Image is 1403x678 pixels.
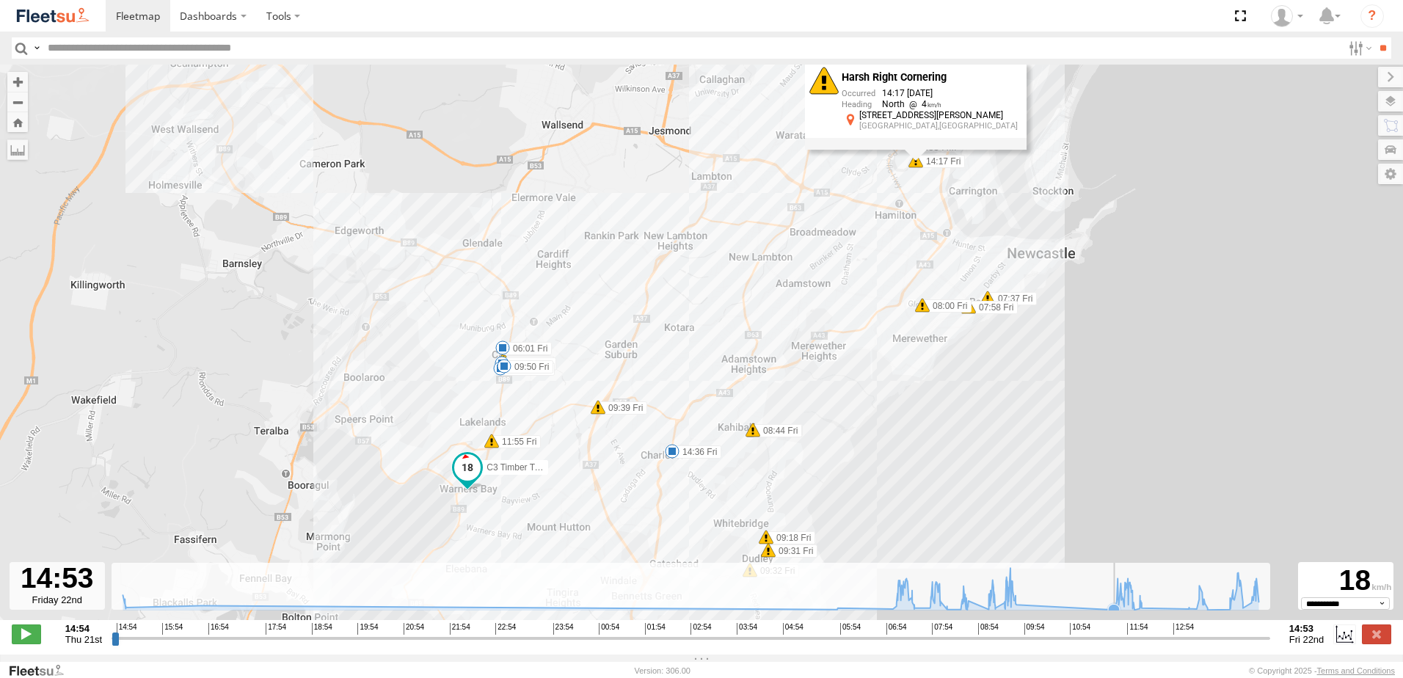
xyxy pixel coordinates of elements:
[162,623,183,635] span: 15:54
[492,435,541,448] label: 11:55 Fri
[645,623,666,635] span: 01:54
[487,462,551,473] span: C3 Timber Truck
[932,623,952,635] span: 07:54
[988,292,1037,305] label: 07:37 Fri
[1127,623,1148,635] span: 11:54
[7,92,28,112] button: Zoom out
[1266,5,1308,27] div: Chris Sjaardema
[1378,164,1403,184] label: Map Settings
[65,634,102,645] span: Thu 21st Aug 2025
[504,360,553,373] label: 09:50 Fri
[12,624,41,644] label: Play/Stop
[495,623,516,635] span: 22:54
[859,123,1018,131] div: [GEOGRAPHIC_DATA],[GEOGRAPHIC_DATA]
[753,424,802,437] label: 08:44 Fri
[978,623,999,635] span: 08:54
[1289,634,1324,645] span: Fri 22nd Aug 2025
[842,72,1018,84] div: Harsh Right Cornering
[905,99,941,109] span: 4
[7,139,28,160] label: Measure
[553,623,574,635] span: 23:54
[1024,623,1045,635] span: 09:54
[969,301,1018,314] label: 07:58 Fri
[922,299,972,313] label: 08:00 Fri
[357,623,378,635] span: 19:54
[15,6,91,26] img: fleetsu-logo-horizontal.svg
[1173,623,1194,635] span: 12:54
[7,72,28,92] button: Zoom in
[1317,666,1395,675] a: Terms and Conditions
[783,623,803,635] span: 04:54
[672,445,721,459] label: 14:36 Fri
[117,623,137,635] span: 14:54
[502,357,556,371] label: 15:01 Thu
[208,623,229,635] span: 16:54
[737,623,757,635] span: 03:54
[1362,624,1391,644] label: Close
[766,531,815,544] label: 09:18 Fri
[599,623,619,635] span: 00:54
[7,112,28,132] button: Zoom Home
[1360,4,1384,28] i: ?
[635,666,690,675] div: Version: 306.00
[8,663,76,678] a: Visit our Website
[916,155,965,168] label: 14:17 Fri
[690,623,711,635] span: 02:54
[266,623,286,635] span: 17:54
[450,623,470,635] span: 21:54
[882,99,905,109] span: North
[312,623,332,635] span: 18:54
[886,623,907,635] span: 06:54
[1070,623,1090,635] span: 10:54
[842,89,1018,100] div: 14:17 [DATE]
[1249,666,1395,675] div: © Copyright 2025 -
[598,401,647,415] label: 09:39 Fri
[840,623,861,635] span: 05:54
[859,111,1018,120] div: [STREET_ADDRESS][PERSON_NAME]
[1300,564,1391,597] div: 18
[65,623,102,634] strong: 14:54
[404,623,424,635] span: 20:54
[503,342,552,355] label: 06:01 Fri
[768,544,817,558] label: 09:31 Fri
[31,37,43,59] label: Search Query
[1289,623,1324,634] strong: 14:53
[1343,37,1374,59] label: Search Filter Options
[505,356,554,369] label: 09:44 Fri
